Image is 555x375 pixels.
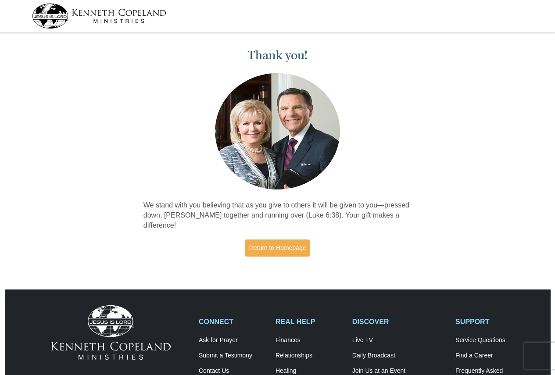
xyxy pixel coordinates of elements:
[455,318,523,326] h2: SUPPORT
[455,352,523,360] a: Find a Career
[276,336,343,344] a: Finances
[143,48,412,63] h1: Thank you!
[199,336,266,344] a: Ask for Prayer
[143,200,412,231] p: We stand with you believing that as you give to others it will be given to you—pressed down, [PER...
[352,318,446,326] h2: DISCOVER
[276,352,343,360] a: Relationships
[352,336,446,344] a: Live TV
[51,305,171,360] img: Kenneth Copeland Ministries
[213,71,342,192] img: Kenneth and Gloria
[245,239,310,257] a: Return to Homepage
[199,367,266,375] a: Contact Us
[455,336,523,344] a: Service Questions
[352,367,446,375] a: Join Us at an Event
[32,4,166,29] img: kcm-header-logo.svg
[352,352,446,360] a: Daily Broadcast
[199,352,266,360] a: Submit a Testimony
[276,367,343,375] a: Healing
[199,318,266,326] h2: CONNECT
[276,318,343,326] h2: REAL HELP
